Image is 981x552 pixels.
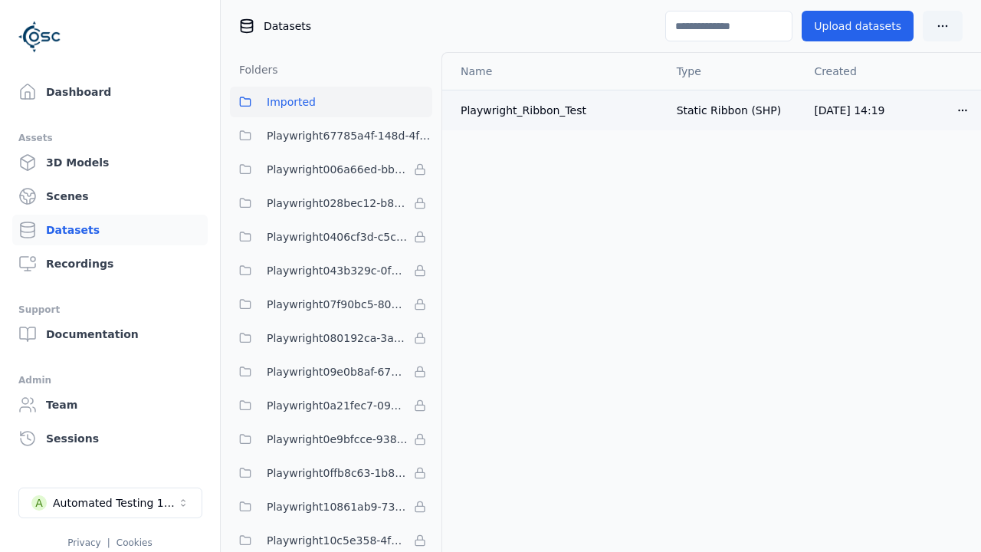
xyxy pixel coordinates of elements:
span: Playwright0406cf3d-c5c6-4809-a891-d4d7aaf60441 [267,228,408,246]
button: Playwright07f90bc5-80d1-4d58-862e-051c9f56b799 [230,289,432,320]
a: Privacy [67,537,100,548]
th: Name [442,53,664,90]
span: Playwright10c5e358-4f76-4599-baaf-fd5b2776e6be [267,531,408,550]
a: Scenes [12,181,208,212]
span: Playwright0ffb8c63-1b89-42f9-8930-08c6864de4e8 [267,464,408,482]
span: Datasets [264,18,311,34]
span: | [107,537,110,548]
button: Playwright67785a4f-148d-4fca-8377-30898b20f4a2 [230,120,432,151]
span: Playwright09e0b8af-6797-487c-9a58-df45af994400 [267,363,408,381]
button: Select a workspace [18,488,202,518]
span: Playwright080192ca-3ab8-4170-8689-2c2dffafb10d [267,329,408,347]
button: Playwright006a66ed-bbfa-4b84-a6f2-8b03960da6f1 [230,154,432,185]
span: Playwright10861ab9-735f-4df9-aafe-eebd5bc866d9 [267,498,408,516]
button: Playwright028bec12-b853-4041-8716-f34111cdbd0b [230,188,432,219]
a: Documentation [12,319,208,350]
a: Datasets [12,215,208,245]
button: Playwright0ffb8c63-1b89-42f9-8930-08c6864de4e8 [230,458,432,488]
div: A [31,495,47,511]
th: Created [802,53,944,90]
button: Upload datasets [802,11,914,41]
button: Playwright080192ca-3ab8-4170-8689-2c2dffafb10d [230,323,432,353]
div: Automated Testing 1 - Playwright [53,495,177,511]
th: Type [664,53,802,90]
button: Imported [230,87,432,117]
a: Dashboard [12,77,208,107]
div: Admin [18,371,202,389]
div: Assets [18,129,202,147]
button: Playwright09e0b8af-6797-487c-9a58-df45af994400 [230,356,432,387]
button: Playwright043b329c-0fea-4eef-a1dd-c1b85d96f68d [230,255,432,286]
span: Playwright0e9bfcce-9385-4655-aad9-5e1830d0cbce [267,430,408,449]
a: Recordings [12,248,208,279]
div: Playwright_Ribbon_Test [461,103,652,118]
span: Playwright67785a4f-148d-4fca-8377-30898b20f4a2 [267,127,432,145]
a: Team [12,389,208,420]
span: Playwright006a66ed-bbfa-4b84-a6f2-8b03960da6f1 [267,160,408,179]
span: Playwright043b329c-0fea-4eef-a1dd-c1b85d96f68d [267,261,408,280]
div: Support [18,301,202,319]
button: Playwright0a21fec7-093e-446e-ac90-feefe60349da [230,390,432,421]
td: Static Ribbon (SHP) [664,90,802,130]
a: Cookies [116,537,153,548]
span: Playwright028bec12-b853-4041-8716-f34111cdbd0b [267,194,408,212]
button: Playwright10861ab9-735f-4df9-aafe-eebd5bc866d9 [230,491,432,522]
span: Playwright07f90bc5-80d1-4d58-862e-051c9f56b799 [267,295,408,314]
button: Playwright0406cf3d-c5c6-4809-a891-d4d7aaf60441 [230,222,432,252]
span: Playwright0a21fec7-093e-446e-ac90-feefe60349da [267,396,408,415]
a: 3D Models [12,147,208,178]
button: Playwright0e9bfcce-9385-4655-aad9-5e1830d0cbce [230,424,432,455]
a: Sessions [12,423,208,454]
span: Imported [267,93,316,111]
img: Logo [18,15,61,58]
span: [DATE] 14:19 [814,104,884,117]
h3: Folders [230,62,278,77]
